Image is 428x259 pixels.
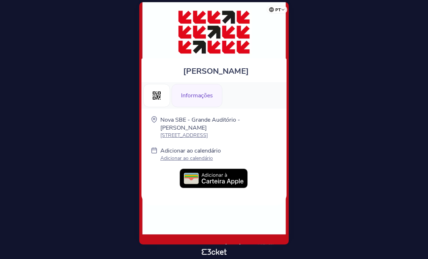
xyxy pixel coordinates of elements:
p: [STREET_ADDRESS] [160,132,277,139]
p: Nova SBE - Grande Auditório - [PERSON_NAME] [160,116,277,132]
p: Adicionar ao calendário [160,155,221,162]
img: Contra Tendências [176,9,252,55]
div: Informações [172,84,222,107]
span: [PERSON_NAME] [183,66,249,77]
a: Adicionar ao calendário Adicionar ao calendário [160,147,221,163]
a: Nova SBE - Grande Auditório - [PERSON_NAME] [STREET_ADDRESS] [160,116,277,139]
a: Informações [172,91,222,99]
img: PT_Add_to_Apple_Wallet.09b75ae6.svg [180,169,248,189]
p: Adicionar ao calendário [160,147,221,155]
